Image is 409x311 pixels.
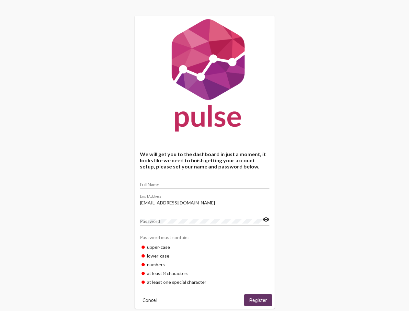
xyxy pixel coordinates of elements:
[244,294,272,306] button: Register
[140,251,269,260] div: lower-case
[135,16,275,138] img: Pulse For Good Logo
[140,231,269,243] div: Password must contain:
[249,297,267,303] span: Register
[140,151,269,169] h4: We will get you to the dashboard in just a moment, it looks like we need to finish getting your a...
[263,216,269,224] mat-icon: visibility
[140,260,269,269] div: numbers
[137,294,162,306] button: Cancel
[140,269,269,278] div: at least 8 characters
[142,297,157,303] span: Cancel
[140,278,269,286] div: at least one special character
[140,243,269,251] div: upper-case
